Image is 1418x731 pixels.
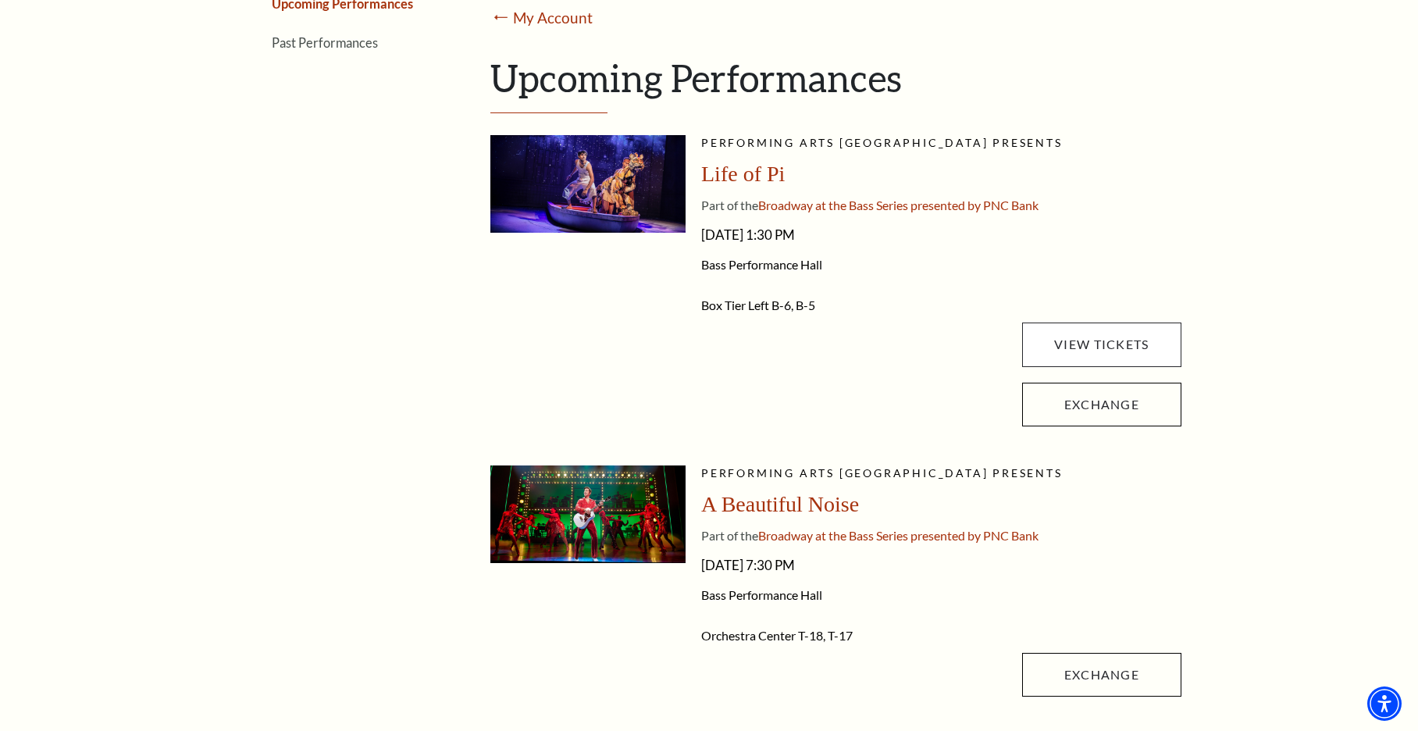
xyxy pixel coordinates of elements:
mark: ⭠ [490,7,511,30]
div: Accessibility Menu [1367,686,1402,721]
img: lop-pdp_desktop-1600x800.jpg [490,135,686,233]
span: Broadway at the Bass Series presented by PNC Bank [758,198,1039,212]
a: Exchange [1022,653,1181,697]
span: [DATE] 7:30 PM [701,553,1181,578]
a: Exchange [1022,383,1181,426]
img: abn-pdp_desktop-1600x800.jpg [490,465,686,563]
span: Box Tier Left [701,298,769,312]
span: Performing Arts [GEOGRAPHIC_DATA] presents [701,136,1063,149]
span: Performing Arts [GEOGRAPHIC_DATA] presents [701,466,1063,480]
span: [DATE] 1:30 PM [701,223,1181,248]
span: Bass Performance Hall [701,257,1181,273]
a: My Account [513,9,593,27]
a: Past Performances [272,35,378,50]
span: B-6, B-5 [771,298,815,312]
span: Part of the [701,528,758,543]
span: Part of the [701,198,758,212]
h1: Upcoming Performances [490,55,1181,113]
span: Orchestra Center [701,628,796,643]
span: Life of Pi [701,162,785,186]
span: Broadway at the Bass Series presented by PNC Bank [758,528,1039,543]
span: T-18, T-17 [798,628,853,643]
span: A Beautiful Noise [701,492,859,516]
span: Bass Performance Hall [701,587,1181,603]
a: View Tickets [1022,323,1181,366]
